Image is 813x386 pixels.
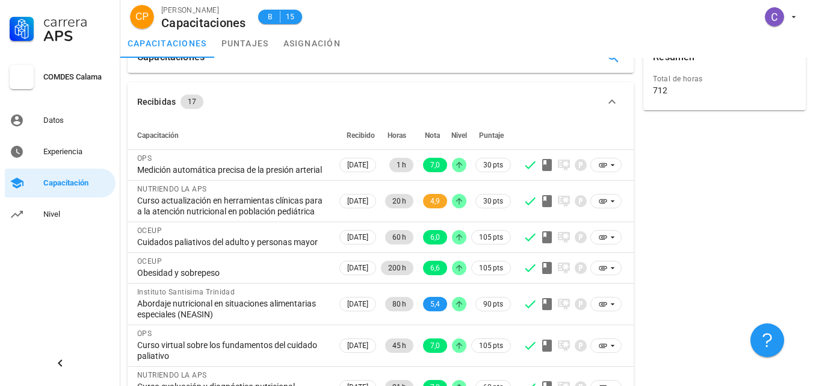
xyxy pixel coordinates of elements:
span: 5,4 [430,297,440,311]
span: 90 pts [483,298,503,310]
div: Curso virtual sobre los fundamentos del cuidado paliativo [137,340,327,361]
div: Nivel [43,210,111,219]
span: Horas [388,131,406,140]
th: Nivel [450,121,469,150]
span: OPS [137,329,152,338]
span: 20 h [392,194,406,208]
th: Recibido [337,121,379,150]
div: [PERSON_NAME] [161,4,246,16]
div: Medición automática precisa de la presión arterial [137,164,327,175]
span: [DATE] [347,158,368,172]
a: Datos [5,106,116,135]
div: Carrera [43,14,111,29]
span: CP [135,5,149,29]
div: avatar [765,7,784,26]
span: Recibido [347,131,375,140]
a: puntajes [214,29,276,58]
span: 105 pts [479,262,503,274]
div: Abordaje nutricional en situaciones alimentarias especiales (NEASIN) [137,298,327,320]
div: Obesidad y sobrepeso [137,267,327,278]
th: Nota [416,121,450,150]
span: 6,6 [430,261,440,275]
span: NUTRIENDO LA APS [137,371,206,379]
span: [DATE] [347,339,368,352]
span: [DATE] [347,231,368,244]
th: Capacitación [128,121,337,150]
span: 17 [188,95,196,109]
span: 6,0 [430,230,440,244]
span: OPS [137,154,152,163]
span: NUTRIENDO LA APS [137,185,206,193]
span: 7,0 [430,158,440,172]
a: capacitaciones [120,29,214,58]
th: Puntaje [469,121,513,150]
a: Nivel [5,200,116,229]
span: [DATE] [347,261,368,275]
span: B [265,11,275,23]
div: avatar [130,5,154,29]
span: 15 [285,11,295,23]
span: 105 pts [479,340,503,352]
span: 200 h [388,261,406,275]
a: Experiencia [5,137,116,166]
span: 1 h [397,158,406,172]
span: Nivel [451,131,467,140]
div: Capacitaciones [161,16,246,30]
div: Datos [43,116,111,125]
span: 4,9 [430,194,440,208]
span: Capacitación [137,131,179,140]
span: 30 pts [483,195,503,207]
div: Capacitación [43,178,111,188]
div: 712 [653,85,667,96]
span: 60 h [392,230,406,244]
span: OCEUP [137,226,162,235]
th: Horas [379,121,416,150]
div: APS [43,29,111,43]
span: [DATE] [347,195,368,208]
a: asignación [276,29,348,58]
div: Total de horas [653,73,796,85]
button: Recibidas 17 [128,82,634,121]
span: 7,0 [430,338,440,353]
span: [DATE] [347,297,368,311]
span: Puntaje [479,131,504,140]
a: Capacitación [5,169,116,198]
span: 105 pts [479,231,503,243]
span: 45 h [392,338,406,353]
span: Nota [425,131,440,140]
div: Experiencia [43,147,111,157]
span: 30 pts [483,159,503,171]
div: Curso actualización en herramientas clínicas para a la atención nutricional en población pediátrica [137,195,327,217]
div: COMDES Calama [43,72,111,82]
span: OCEUP [137,257,162,266]
div: Recibidas [137,95,176,108]
span: Instituto Santisima Trinidad [137,288,235,296]
span: 80 h [392,297,406,311]
div: Cuidados paliativos del adulto y personas mayor [137,237,327,247]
